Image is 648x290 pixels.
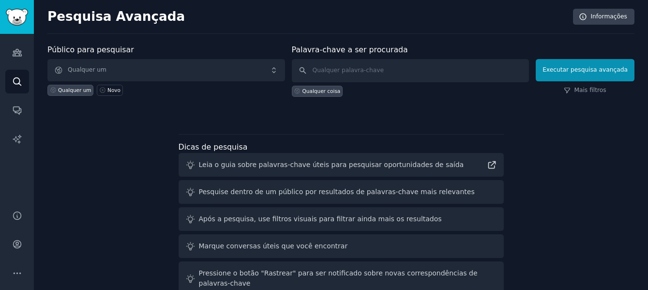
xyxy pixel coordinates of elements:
a: Mais filtros [564,86,606,95]
font: Leia o guia sobre palavras-chave úteis para pesquisar oportunidades de saída [199,161,464,168]
img: Logotipo do GummySearch [6,9,28,26]
button: Executar pesquisa avançada [536,59,634,81]
font: Qualquer um [68,66,106,73]
a: Informações [573,9,634,25]
font: Público para pesquisar [47,45,134,54]
font: Pressione o botão "Rastrear" para ser notificado sobre novas correspondências de palavras-chave [199,269,478,287]
a: Novo [97,85,122,96]
font: Qualquer coisa [302,88,341,94]
font: Novo [107,87,121,93]
font: Mais filtros [574,87,606,93]
font: Executar pesquisa avançada [543,66,628,73]
font: Marque conversas úteis que você encontrar [199,242,348,250]
button: Qualquer um [47,59,285,81]
font: Pesquisa Avançada [47,9,185,24]
font: Qualquer um [58,87,91,93]
font: Palavra-chave a ser procurada [292,45,408,54]
input: Qualquer palavra-chave [292,59,529,82]
font: Dicas de pesquisa [179,142,248,152]
font: Informações [590,13,627,20]
font: Pesquise dentro de um público por resultados de palavras-chave mais relevantes [199,188,475,196]
font: Após a pesquisa, use filtros visuais para filtrar ainda mais os resultados [199,215,442,223]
